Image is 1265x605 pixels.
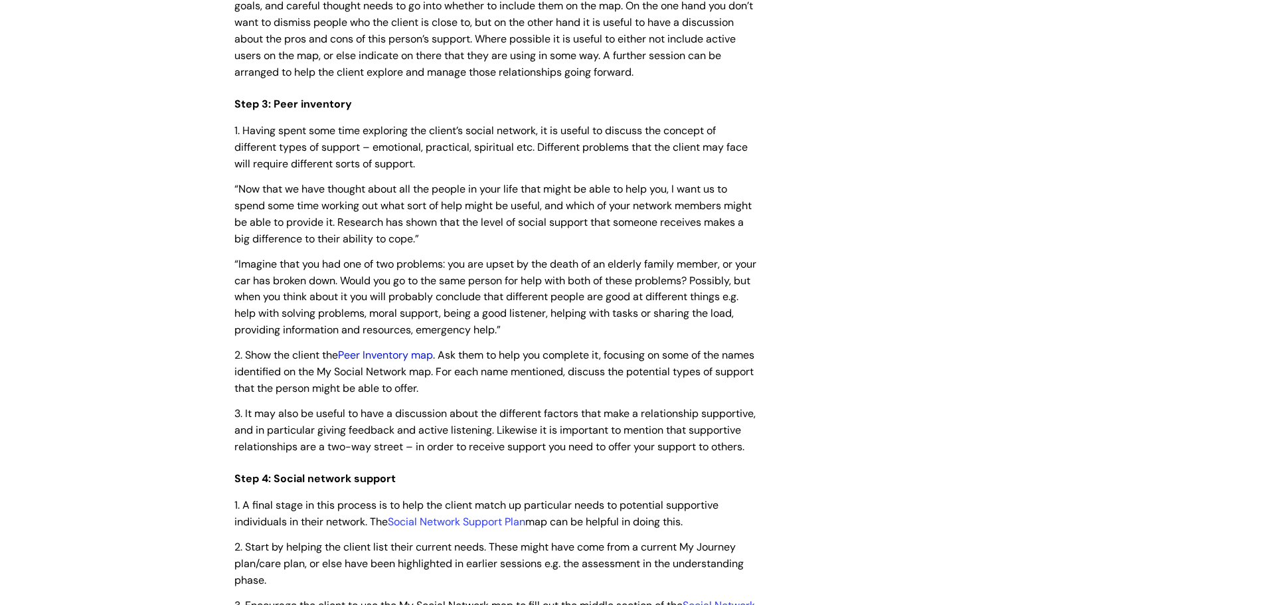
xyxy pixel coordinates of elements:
span: 3. It may also be useful to have a discussion about the different factors that make a relationshi... [234,406,756,454]
span: 2. Show the client the . Ask them to help you complete it, focusing on some of the names identifi... [234,348,754,395]
a: Peer Inventory map [338,348,433,362]
a: Social Network Support Plan [388,515,525,529]
span: 1. A final stage in this process is to help the client match up particular needs to potential sup... [234,498,718,529]
span: Step 4: Social network support [234,472,396,485]
span: “Imagine that you had one of two problems: you are upset by the death of an elderly family member... [234,257,756,337]
span: Step 3: Peer inventory [234,97,352,111]
span: 2. Start by helping the client list their current needs. These might have come from a current My ... [234,540,744,587]
span: “Now that we have thought about all the people in your life that might be able to help you, I wan... [234,182,752,245]
span: 1. Having spent some time exploring the client’s social network, it is useful to discuss the conc... [234,124,748,171]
